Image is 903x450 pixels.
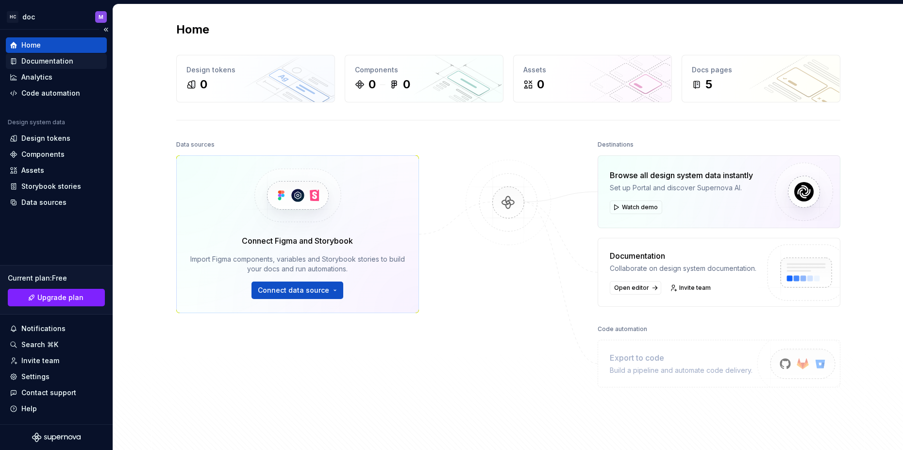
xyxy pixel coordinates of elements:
a: Assets [6,163,107,178]
button: Help [6,401,107,417]
a: Data sources [6,195,107,210]
button: Notifications [6,321,107,336]
a: Storybook stories [6,179,107,194]
div: M [99,13,103,21]
div: Help [21,404,37,414]
a: Design tokens0 [176,55,335,102]
div: Destinations [598,138,634,151]
div: Settings [21,372,50,382]
div: Code automation [21,88,80,98]
div: doc [22,12,35,22]
div: HC [7,11,18,23]
div: Build a pipeline and automate code delivery. [610,366,752,375]
a: Code automation [6,85,107,101]
button: Search ⌘K [6,337,107,352]
div: Documentation [610,250,756,262]
div: Analytics [21,72,52,82]
a: Invite team [6,353,107,368]
div: Design system data [8,118,65,126]
a: Home [6,37,107,53]
div: 0 [537,77,544,92]
div: Collaborate on design system documentation. [610,264,756,273]
a: Components [6,147,107,162]
a: Analytics [6,69,107,85]
button: Watch demo [610,200,662,214]
div: Docs pages [692,65,830,75]
div: Assets [21,166,44,175]
div: Search ⌘K [21,340,58,350]
a: Design tokens [6,131,107,146]
div: Home [21,40,41,50]
div: Invite team [21,356,59,366]
div: Connect Figma and Storybook [242,235,353,247]
div: Current plan : Free [8,273,105,283]
div: 0 [200,77,207,92]
div: Data sources [21,198,67,207]
button: HCdocM [2,6,111,27]
a: Docs pages5 [682,55,840,102]
a: Settings [6,369,107,384]
div: 0 [368,77,376,92]
div: Contact support [21,388,76,398]
div: Notifications [21,324,66,333]
span: Invite team [679,284,711,292]
div: 0 [403,77,410,92]
span: Connect data source [258,285,329,295]
div: Import Figma components, variables and Storybook stories to build your docs and run automations. [190,254,405,274]
div: Design tokens [21,133,70,143]
svg: Supernova Logo [32,433,81,442]
h2: Home [176,22,209,37]
div: 5 [705,77,712,92]
div: Set up Portal and discover Supernova AI. [610,183,753,193]
span: Watch demo [622,203,658,211]
a: Components00 [345,55,503,102]
button: Connect data source [251,282,343,299]
div: Components [355,65,493,75]
a: Open editor [610,281,661,295]
a: Assets0 [513,55,672,102]
div: Documentation [21,56,73,66]
div: Data sources [176,138,215,151]
div: Design tokens [186,65,325,75]
button: Collapse sidebar [99,23,113,36]
span: Open editor [614,284,649,292]
div: Export to code [610,352,752,364]
div: Components [21,150,65,159]
div: Browse all design system data instantly [610,169,753,181]
button: Contact support [6,385,107,400]
div: Storybook stories [21,182,81,191]
a: Upgrade plan [8,289,105,306]
div: Assets [523,65,662,75]
div: Code automation [598,322,647,336]
span: Upgrade plan [37,293,84,302]
a: Invite team [667,281,715,295]
a: Documentation [6,53,107,69]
